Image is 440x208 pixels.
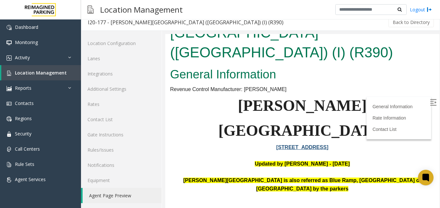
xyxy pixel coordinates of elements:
span: [PERSON_NAME][GEOGRAPHIC_DATA] [53,63,221,105]
a: Agent Page Preview [83,188,162,203]
span: Regions [15,115,32,121]
span: Dashboard [15,24,38,30]
img: 'icon' [6,132,12,137]
a: Additional Settings [81,81,162,97]
div: I20-177 - [PERSON_NAME][GEOGRAPHIC_DATA] ([GEOGRAPHIC_DATA]) (I) (R390) [88,18,284,27]
h2: General Information [5,32,269,49]
a: General Information [207,70,248,75]
span: Security [15,131,31,137]
span: Monitoring [15,39,38,45]
span: Contacts [15,100,34,106]
span: Agent Services [15,176,46,182]
a: Location Configuration [81,36,162,51]
img: pageIcon [87,2,94,17]
a: Contact List [81,112,162,127]
a: Rate Information [207,81,241,87]
h3: Location Management [97,2,186,17]
img: 'icon' [6,177,12,182]
a: Integrations [81,66,162,81]
span: Rule Sets [15,161,34,167]
a: Lanes [81,51,162,66]
span: Call Centers [15,146,40,152]
img: 'icon' [6,162,12,167]
img: Open/Close Sidebar Menu [265,65,271,72]
a: Notifications [81,157,162,173]
font: Updated by [PERSON_NAME] - [DATE] [89,127,184,133]
a: [STREET_ADDRESS] [111,110,163,116]
img: logout [427,6,432,13]
button: Back to Directory [388,17,434,27]
a: Equipment [81,173,162,188]
a: Location Management [1,65,81,80]
a: Rates [81,97,162,112]
a: Rules/Issues [81,142,162,157]
img: 'icon' [6,71,12,76]
img: 'icon' [6,25,12,30]
img: 'icon' [6,147,12,152]
span: Location Management [15,70,67,76]
a: Gate Instructions [81,127,162,142]
img: 'icon' [6,86,12,91]
img: 'icon' [6,40,12,45]
span: Revenue Control Manufacturer: [PERSON_NAME] [5,52,121,58]
b: [PERSON_NAME][GEOGRAPHIC_DATA] is also referred as Blue Ramp, [GEOGRAPHIC_DATA] or [GEOGRAPHIC_DA... [18,144,256,157]
img: 'icon' [6,101,12,106]
span: Reports [15,85,31,91]
span: Activity [15,54,30,61]
img: 'icon' [6,116,12,121]
a: Contact List [207,93,231,98]
a: Logout [410,6,432,13]
img: 'icon' [6,55,12,61]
